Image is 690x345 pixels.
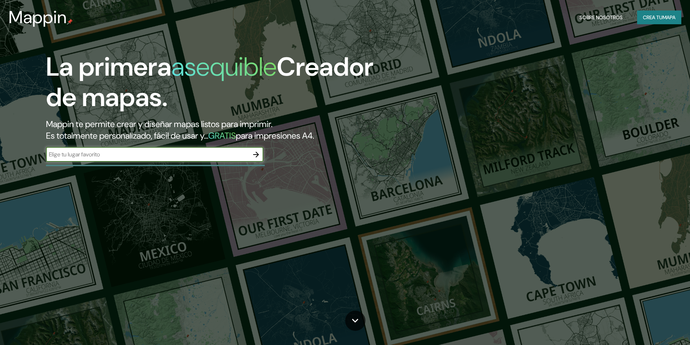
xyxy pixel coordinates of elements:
font: Crea tu [643,14,662,21]
font: Mappin te permite crear y diseñar mapas listos para imprimir. [46,118,272,130]
img: pin de mapeo [67,19,73,25]
font: asequible [171,50,277,84]
font: Creador de mapas. [46,50,373,114]
font: Es totalmente personalizado, fácil de usar y... [46,130,208,141]
font: Mappin [9,6,67,29]
font: Sobre nosotros [580,14,623,21]
font: La primera [46,50,171,84]
button: Crea tumapa [637,10,681,24]
button: Sobre nosotros [577,10,626,24]
font: GRATIS [208,130,236,141]
font: para impresiones A4. [236,130,314,141]
font: mapa [662,14,676,21]
input: Elige tu lugar favorito [46,150,249,159]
